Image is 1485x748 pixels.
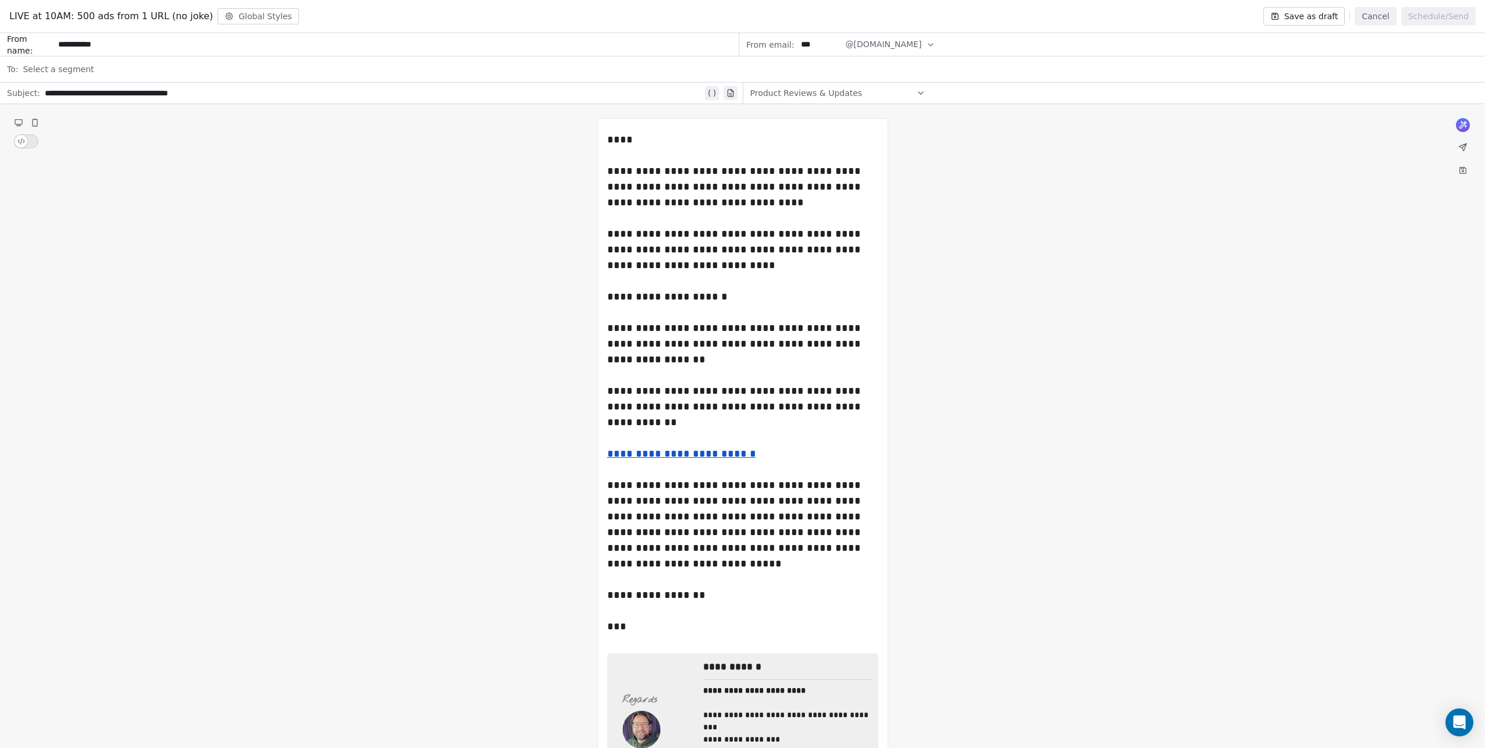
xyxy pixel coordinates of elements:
div: Open Intercom Messenger [1445,708,1473,736]
span: From email: [746,39,794,51]
span: Subject: [7,87,40,102]
span: LIVE at 10AM: 500 ads from 1 URL (no joke) [9,9,213,23]
button: Schedule/Send [1401,7,1476,26]
span: Product Reviews & Updates [750,87,863,99]
button: Global Styles [218,8,299,24]
button: Cancel [1355,7,1396,26]
span: Select a segment [23,63,94,75]
span: To: [7,63,18,75]
span: From name: [7,33,54,56]
button: Save as draft [1263,7,1345,26]
span: @[DOMAIN_NAME] [845,38,921,51]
